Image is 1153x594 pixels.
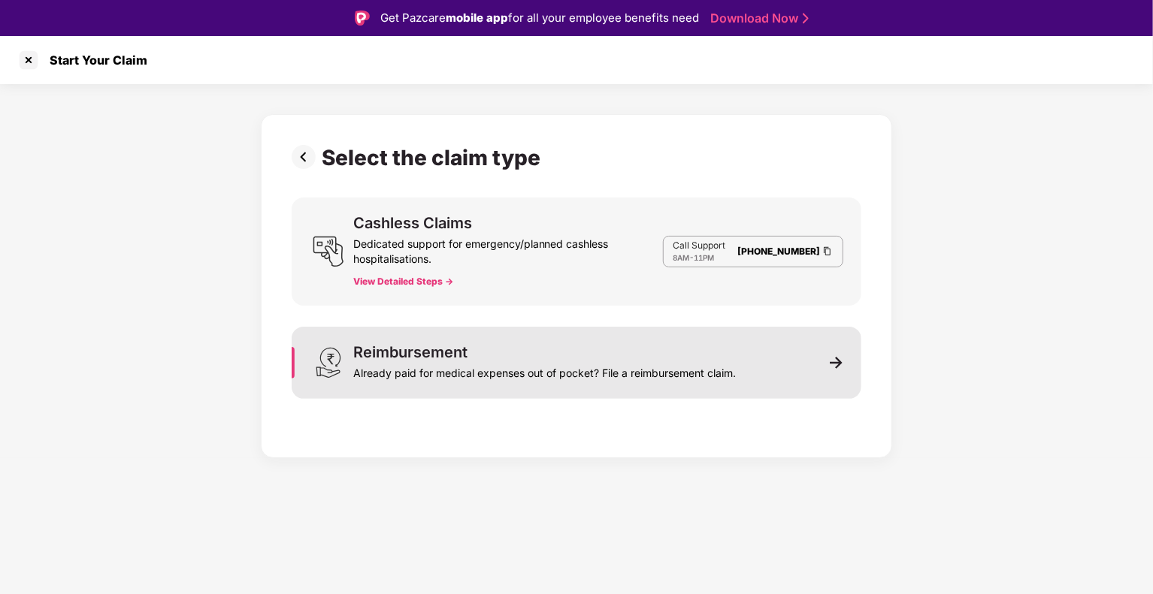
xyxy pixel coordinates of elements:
[353,216,472,231] div: Cashless Claims
[313,347,344,378] img: svg+xml;base64,PHN2ZyB3aWR0aD0iMjQiIGhlaWdodD0iMzEiIHZpZXdCb3g9IjAgMCAyNCAzMSIgZmlsbD0ibm9uZSIgeG...
[694,253,714,262] span: 11PM
[803,11,809,26] img: Stroke
[710,11,804,26] a: Download Now
[822,245,834,258] img: Clipboard Icon
[322,145,546,170] div: Select the claim type
[673,253,689,262] span: 8AM
[292,145,322,169] img: svg+xml;base64,PHN2ZyBpZD0iUHJldi0zMngzMiIgeG1sbnM9Imh0dHA6Ly93d3cudzMub3JnLzIwMDAvc3ZnIiB3aWR0aD...
[380,9,699,27] div: Get Pazcare for all your employee benefits need
[353,231,663,267] div: Dedicated support for emergency/planned cashless hospitalisations.
[355,11,370,26] img: Logo
[41,53,147,68] div: Start Your Claim
[446,11,508,25] strong: mobile app
[353,345,468,360] div: Reimbursement
[313,236,344,267] img: svg+xml;base64,PHN2ZyB3aWR0aD0iMjQiIGhlaWdodD0iMjUiIHZpZXdCb3g9IjAgMCAyNCAyNSIgZmlsbD0ibm9uZSIgeG...
[737,246,820,257] a: [PHONE_NUMBER]
[673,252,725,264] div: -
[353,276,453,288] button: View Detailed Steps ->
[673,240,725,252] p: Call Support
[830,356,843,369] img: svg+xml;base64,PHN2ZyB3aWR0aD0iMTEiIGhlaWdodD0iMTEiIHZpZXdCb3g9IjAgMCAxMSAxMSIgZmlsbD0ibm9uZSIgeG...
[353,360,736,381] div: Already paid for medical expenses out of pocket? File a reimbursement claim.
